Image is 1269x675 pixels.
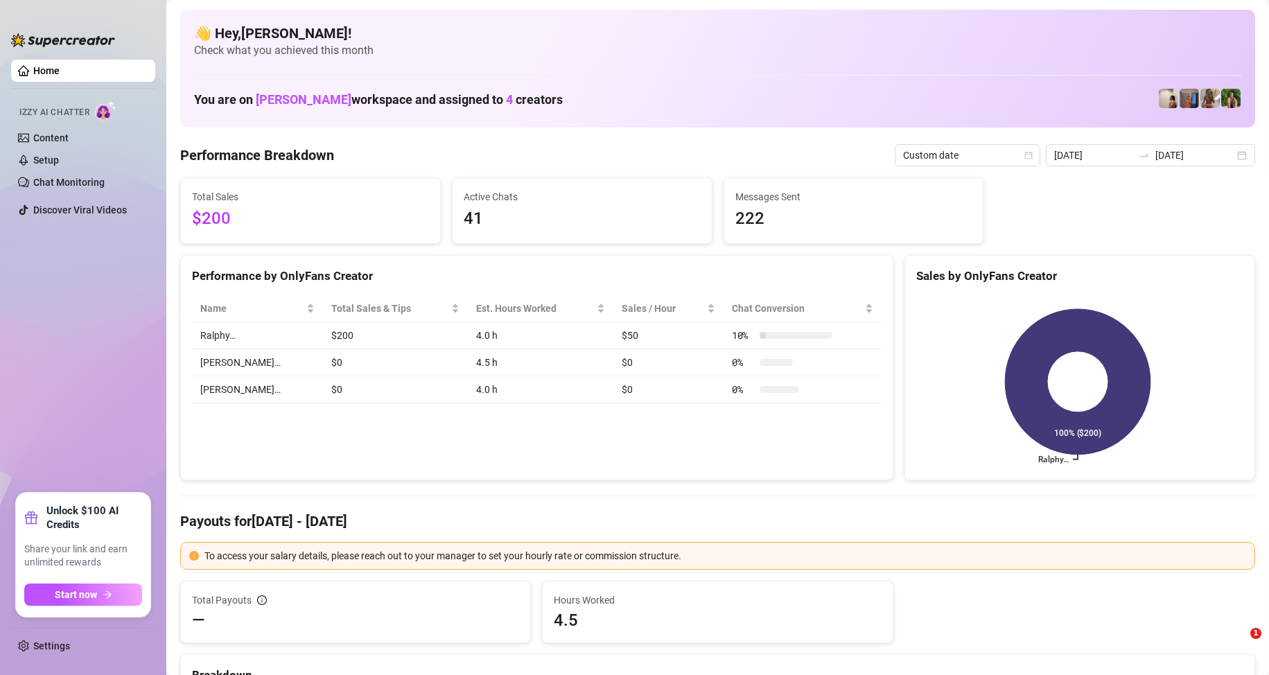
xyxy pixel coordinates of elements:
span: [PERSON_NAME] [256,92,351,107]
td: $200 [323,322,468,349]
span: Total Sales [192,189,429,204]
td: $0 [613,376,724,403]
h4: Payouts for [DATE] - [DATE] [180,511,1255,531]
span: $200 [192,206,429,232]
span: 4.5 [554,609,881,631]
a: Content [33,132,69,143]
span: Sales / Hour [622,301,704,316]
span: Start now [55,589,97,600]
iframe: Intercom live chat [1222,628,1255,661]
a: Home [33,65,60,76]
span: swap-right [1139,150,1150,161]
td: 4.0 h [468,322,613,349]
div: Performance by OnlyFans Creator [192,267,882,286]
span: Hours Worked [554,593,881,608]
h1: You are on workspace and assigned to creators [194,92,563,107]
td: 4.5 h [468,349,613,376]
a: Chat Monitoring [33,177,105,188]
h4: 👋 Hey, [PERSON_NAME] ! [194,24,1241,43]
td: $0 [613,349,724,376]
td: [PERSON_NAME]… [192,376,323,403]
span: Total Sales & Tips [331,301,448,316]
td: $0 [323,349,468,376]
a: Discover Viral Videos [33,204,127,216]
span: — [192,609,205,631]
span: Total Payouts [192,593,252,608]
th: Name [192,295,323,322]
span: Custom date [903,145,1032,166]
img: logo-BBDzfeDw.svg [11,33,115,47]
text: Ralphy… [1038,455,1069,464]
div: Est. Hours Worked [476,301,594,316]
a: Setup [33,155,59,166]
input: End date [1155,148,1234,163]
th: Total Sales & Tips [323,295,468,322]
td: 4.0 h [468,376,613,403]
span: Active Chats [464,189,701,204]
img: Ralphy [1159,89,1178,108]
span: 10 % [732,328,754,343]
td: $0 [323,376,468,403]
td: Ralphy… [192,322,323,349]
div: To access your salary details, please reach out to your manager to set your hourly rate or commis... [204,548,1246,563]
img: Nathaniel [1200,89,1220,108]
img: AI Chatter [95,100,116,121]
span: 4 [506,92,513,107]
span: 41 [464,206,701,232]
button: Start nowarrow-right [24,584,142,606]
span: to [1139,150,1150,161]
strong: Unlock $100 AI Credits [46,504,142,532]
span: 1 [1250,628,1261,639]
span: Messages Sent [735,189,972,204]
span: Name [200,301,304,316]
span: Share your link and earn unlimited rewards [24,543,142,570]
input: Start date [1054,148,1133,163]
img: Nathaniel [1221,89,1241,108]
a: Settings [33,640,70,651]
span: gift [24,511,38,525]
span: calendar [1024,151,1033,159]
td: $50 [613,322,724,349]
div: Sales by OnlyFans Creator [916,267,1243,286]
span: arrow-right [103,590,112,599]
span: 0 % [732,382,754,397]
span: info-circle [257,595,267,605]
td: [PERSON_NAME]… [192,349,323,376]
span: Chat Conversion [732,301,862,316]
span: 222 [735,206,972,232]
h4: Performance Breakdown [180,146,334,165]
span: 0 % [732,355,754,370]
span: Check what you achieved this month [194,43,1241,58]
th: Chat Conversion [724,295,882,322]
span: exclamation-circle [189,551,199,561]
span: Izzy AI Chatter [19,106,89,119]
img: Wayne [1180,89,1199,108]
th: Sales / Hour [613,295,724,322]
